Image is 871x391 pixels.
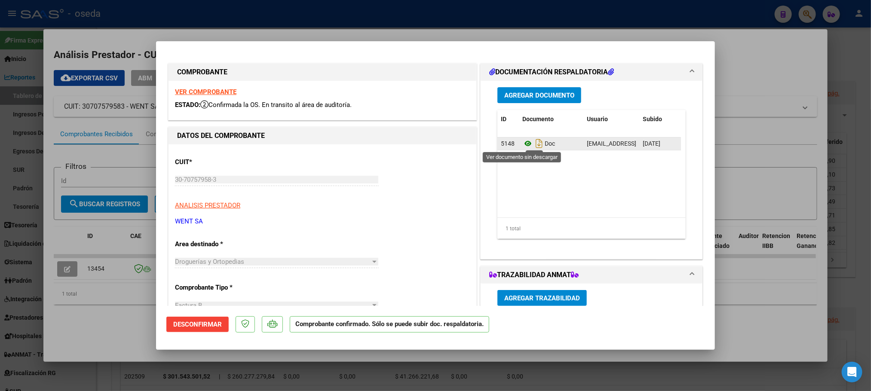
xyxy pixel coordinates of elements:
[481,81,702,259] div: DOCUMENTACIÓN RESPALDATORIA
[522,140,555,147] span: Doc
[175,239,264,249] p: Area destinado *
[587,140,733,147] span: [EMAIL_ADDRESS][DOMAIN_NAME] - [PERSON_NAME]
[173,321,222,328] span: Desconfirmar
[583,110,639,128] datatable-header-cell: Usuario
[175,157,264,167] p: CUIT
[481,64,702,81] mat-expansion-panel-header: DOCUMENTACIÓN RESPALDATORIA
[175,283,264,293] p: Comprobante Tipo *
[504,92,574,99] span: Agregar Documento
[175,88,236,96] a: VER COMPROBANTE
[177,68,227,76] strong: COMPROBANTE
[175,101,200,109] span: ESTADO:
[290,316,489,333] p: Comprobante confirmado. Sólo se puede subir doc. respaldatoria.
[175,258,244,266] span: Droguerías y Ortopedias
[175,302,202,309] span: Factura B
[497,110,519,128] datatable-header-cell: ID
[639,110,682,128] datatable-header-cell: Subido
[200,101,352,109] span: Confirmada la OS. En transito al área de auditoría.
[522,116,554,122] span: Documento
[519,110,583,128] datatable-header-cell: Documento
[501,116,506,122] span: ID
[501,140,515,147] span: 5148
[489,270,579,280] h1: TRAZABILIDAD ANMAT
[481,266,702,284] mat-expansion-panel-header: TRAZABILIDAD ANMAT
[175,217,470,226] p: WENT SA
[497,290,587,306] button: Agregar Trazabilidad
[643,140,660,147] span: [DATE]
[842,362,862,382] div: Open Intercom Messenger
[504,294,580,302] span: Agregar Trazabilidad
[497,218,686,239] div: 1 total
[489,67,614,77] h1: DOCUMENTACIÓN RESPALDATORIA
[177,131,265,140] strong: DATOS DEL COMPROBANTE
[175,202,240,209] span: ANALISIS PRESTADOR
[534,137,545,150] i: Descargar documento
[587,116,608,122] span: Usuario
[643,116,662,122] span: Subido
[166,317,229,332] button: Desconfirmar
[497,87,581,103] button: Agregar Documento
